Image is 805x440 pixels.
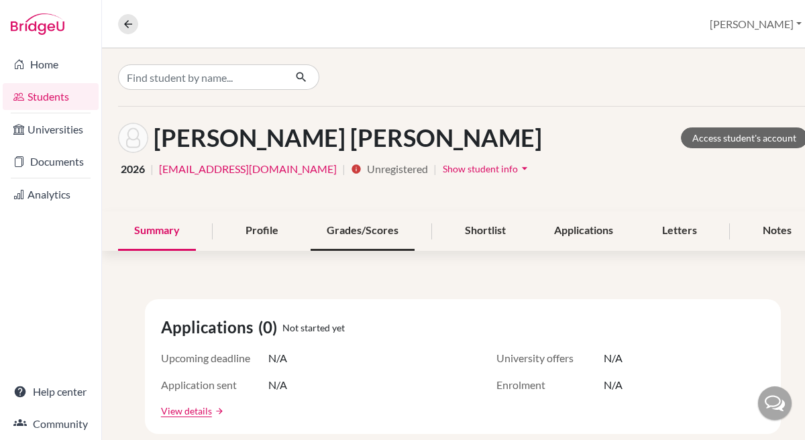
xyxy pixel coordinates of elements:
i: arrow_drop_down [518,162,531,175]
div: Letters [646,211,713,251]
div: Profile [229,211,294,251]
span: N/A [268,350,287,366]
div: Grades/Scores [311,211,415,251]
span: University offers [496,350,604,366]
span: Applications [161,315,258,339]
span: | [150,161,154,177]
a: Students [3,83,99,110]
i: info [351,164,362,174]
a: Documents [3,148,99,175]
span: 2026 [121,161,145,177]
button: Show student infoarrow_drop_down [442,158,532,179]
img: YASHWINI SINGH SISODIA's avatar [118,123,148,153]
a: arrow_forward [212,406,224,416]
span: Upcoming deadline [161,350,268,366]
span: Show student info [443,163,518,174]
a: Help center [3,378,99,405]
a: View details [161,404,212,418]
a: Universities [3,116,99,143]
span: N/A [604,350,623,366]
span: N/A [604,377,623,393]
div: Applications [538,211,629,251]
a: Analytics [3,181,99,208]
span: | [433,161,437,177]
span: N/A [268,377,287,393]
span: Application sent [161,377,268,393]
span: Enrolment [496,377,604,393]
div: Shortlist [449,211,522,251]
a: Home [3,51,99,78]
span: Unregistered [367,161,428,177]
a: [EMAIL_ADDRESS][DOMAIN_NAME] [159,161,337,177]
img: Bridge-U [11,13,64,35]
span: | [342,161,345,177]
a: Community [3,410,99,437]
input: Find student by name... [118,64,284,90]
span: Help [31,9,58,21]
div: Summary [118,211,196,251]
h1: [PERSON_NAME] [PERSON_NAME] [154,123,542,152]
span: (0) [258,315,282,339]
span: Not started yet [282,321,345,335]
